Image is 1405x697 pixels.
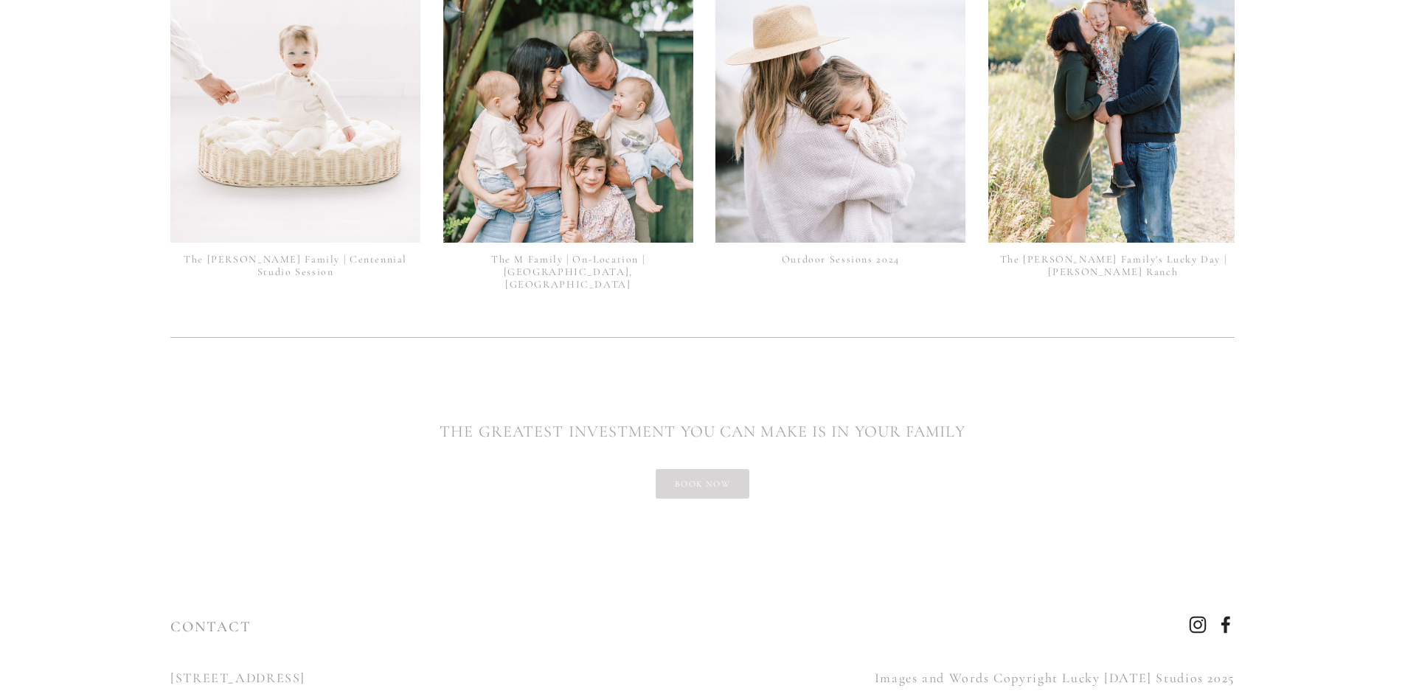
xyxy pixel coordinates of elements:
a: Instagram [1189,616,1207,634]
a: CONTACT [170,618,251,636]
p: [STREET_ADDRESS] [170,666,690,690]
a: book now [656,469,749,499]
a: The [PERSON_NAME] Family | Centennial Studio Session [184,253,407,278]
h2: THE GREATEST INVESTMENT YOU CAN MAKE IS IN YOUR FAMILY [170,420,1235,444]
a: The [PERSON_NAME] Family's Lucky Day | [PERSON_NAME] Ranch [1000,253,1227,278]
a: Outdoor Sessions 2024 [782,253,900,266]
p: Images and Words Copyright Lucky [DATE] Studios 2025 [715,666,1235,690]
a: Facebook [1217,616,1235,634]
a: The M Family | On-Location | [GEOGRAPHIC_DATA], [GEOGRAPHIC_DATA] [491,253,645,291]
